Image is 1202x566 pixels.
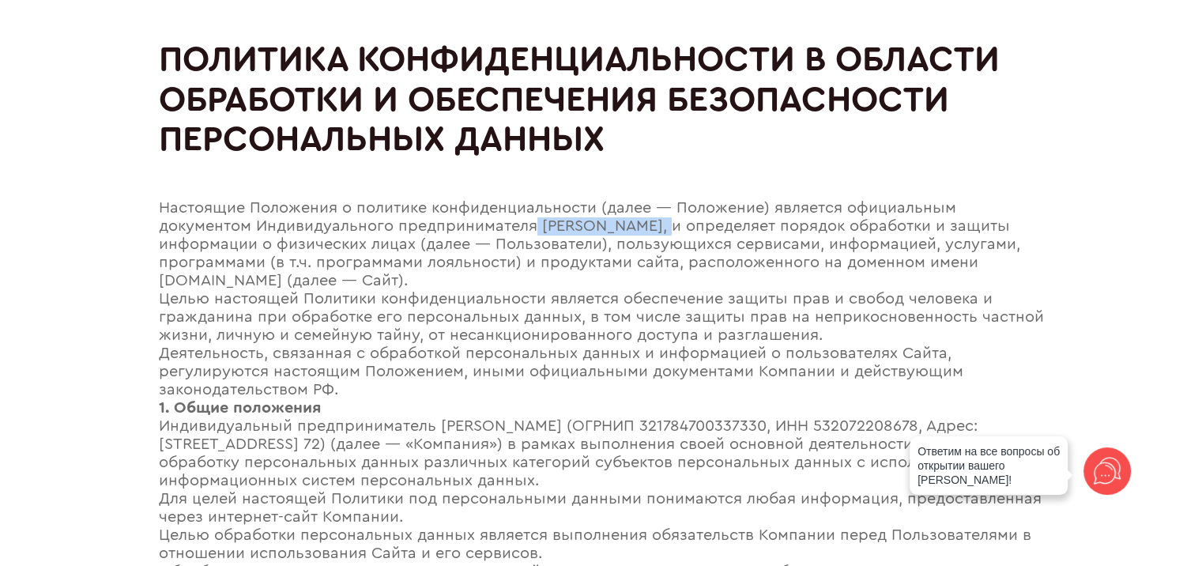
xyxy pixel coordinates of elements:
div: Настоящие Положения о политике конфиденциальности (далее — Положение) является официальным докуме... [159,199,1044,290]
div: Целью обработки персональных данных является выполнения обязательств Компании перед Пользователям... [159,526,1044,563]
div: Целью настоящей Политики конфиденциальности является обеспечение защиты прав и свобод человека и ... [159,290,1044,345]
div: Индивидуальный предприниматель [PERSON_NAME] (ОГРНИП 321784700337330, ИНН 532072208678, Адрес: [S... [159,417,1044,490]
strong: 1. Общие положения [159,400,322,416]
div: Для целей настоящей Политики под персональными данными понимаются любая информация, предоставленн... [159,490,1044,526]
div: Ответим на все вопросы об открытии вашего [PERSON_NAME]! [910,436,1068,495]
div: Деятельность, связанная с обработкой персональных данных и информацией о пользователях Сайта, рег... [159,345,1044,399]
h1: Политика конфиденциальности в области обработки и обеспечения безопасности персональных данных [159,40,1044,160]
